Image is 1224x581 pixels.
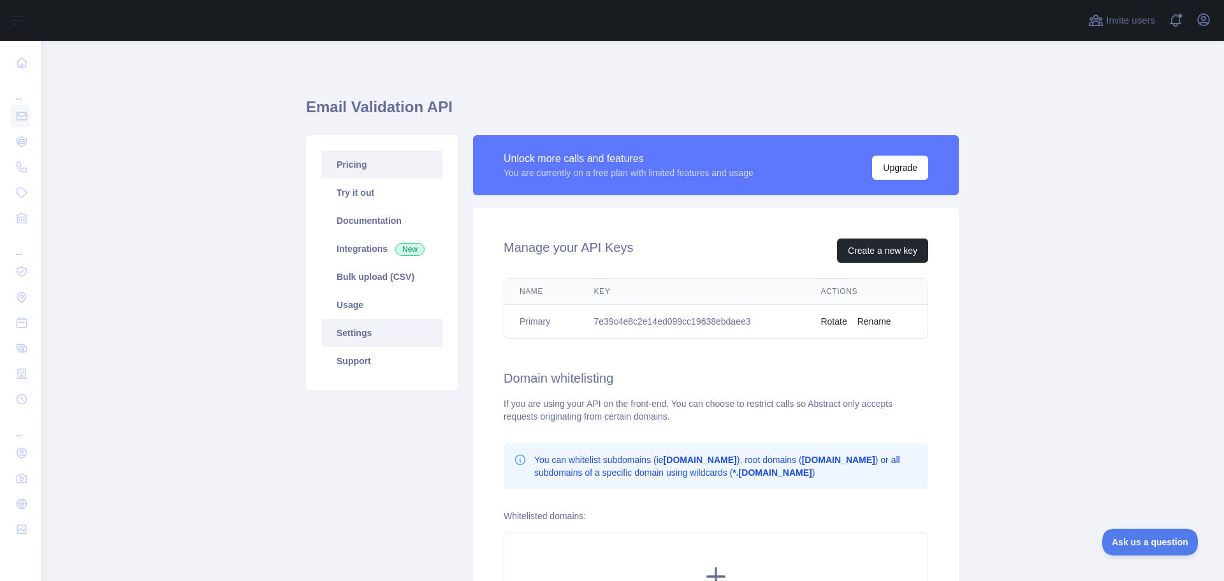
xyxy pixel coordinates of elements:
th: Actions [805,279,928,305]
b: [DOMAIN_NAME] [802,455,875,465]
label: Whitelisted domains: [504,511,586,521]
iframe: Toggle Customer Support [1102,529,1198,555]
div: ... [10,232,31,258]
h2: Domain whitelisting [504,369,928,387]
div: ... [10,77,31,102]
a: Integrations New [321,235,442,263]
a: Documentation [321,207,442,235]
td: Primary [504,305,579,339]
b: *.[DOMAIN_NAME] [732,467,812,478]
button: Rename [857,315,891,328]
button: Upgrade [872,156,928,180]
a: Pricing [321,151,442,179]
a: Usage [321,291,442,319]
h2: Manage your API Keys [504,239,633,263]
th: Name [504,279,579,305]
p: You can whitelist subdomains (ie ), root domains ( ) or all subdomains of a specific domain using... [534,453,918,479]
span: New [395,243,425,256]
a: Settings [321,319,442,347]
button: Create a new key [837,239,928,263]
span: Invite users [1106,13,1155,28]
a: Try it out [321,179,442,207]
td: 7e39c4e8c2e14ed099cc19638ebdaee3 [579,305,806,339]
a: Bulk upload (CSV) [321,263,442,291]
div: You are currently on a free plan with limited features and usage [504,166,754,179]
button: Invite users [1086,10,1158,31]
th: Key [579,279,806,305]
div: If you are using your API on the front-end. You can choose to restrict calls so Abstract only acc... [504,397,928,423]
button: Rotate [820,315,847,328]
div: ... [10,413,31,439]
div: Unlock more calls and features [504,151,754,166]
h1: Email Validation API [306,97,959,128]
a: Support [321,347,442,375]
b: [DOMAIN_NAME] [664,455,737,465]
